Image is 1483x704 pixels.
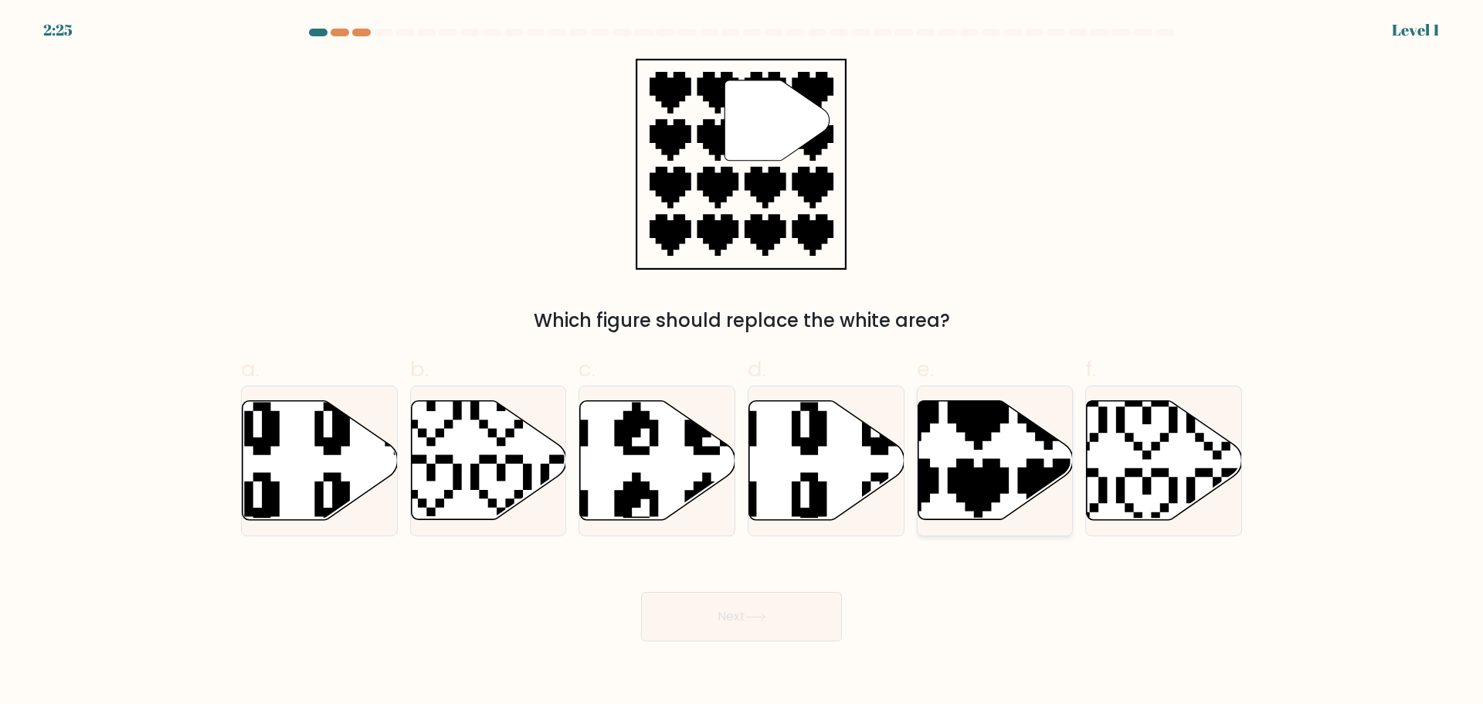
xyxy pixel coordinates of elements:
span: f. [1085,354,1096,384]
span: e. [917,354,934,384]
div: Which figure should replace the white area? [250,307,1233,335]
span: a. [241,354,260,384]
span: d. [748,354,766,384]
div: Level 1 [1392,19,1440,42]
div: 2:25 [43,19,73,42]
span: c. [579,354,596,384]
button: Next [641,592,842,641]
g: " [725,80,830,161]
span: b. [410,354,429,384]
